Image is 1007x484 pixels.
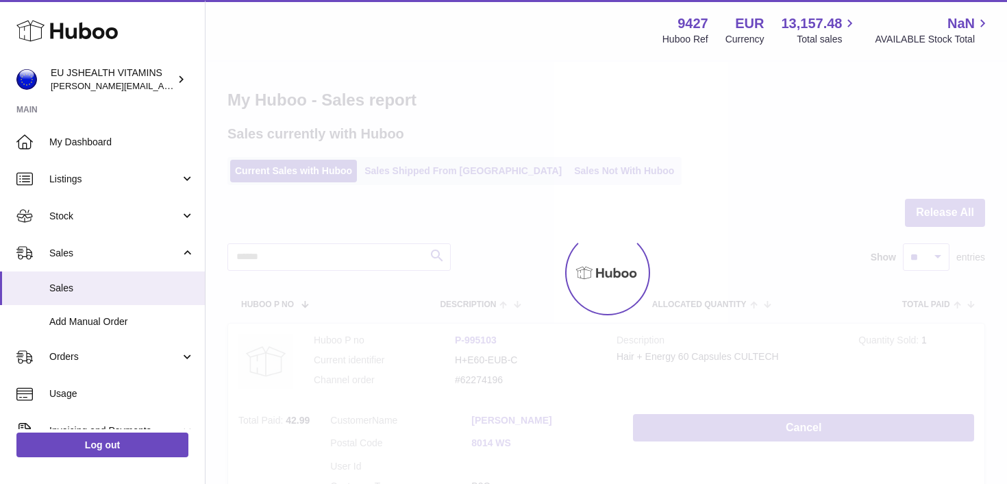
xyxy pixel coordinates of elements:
[49,387,195,400] span: Usage
[49,282,195,295] span: Sales
[875,14,991,46] a: NaN AVAILABLE Stock Total
[797,33,858,46] span: Total sales
[49,173,180,186] span: Listings
[51,66,174,93] div: EU JSHEALTH VITAMINS
[662,33,708,46] div: Huboo Ref
[781,14,858,46] a: 13,157.48 Total sales
[725,33,764,46] div: Currency
[735,14,764,33] strong: EUR
[781,14,842,33] span: 13,157.48
[49,424,180,437] span: Invoicing and Payments
[947,14,975,33] span: NaN
[16,433,188,457] a: Log out
[49,210,180,223] span: Stock
[51,80,275,91] span: [PERSON_NAME][EMAIL_ADDRESS][DOMAIN_NAME]
[49,247,180,260] span: Sales
[49,350,180,363] span: Orders
[677,14,708,33] strong: 9427
[49,136,195,149] span: My Dashboard
[49,315,195,328] span: Add Manual Order
[875,33,991,46] span: AVAILABLE Stock Total
[16,69,37,90] img: laura@jessicasepel.com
